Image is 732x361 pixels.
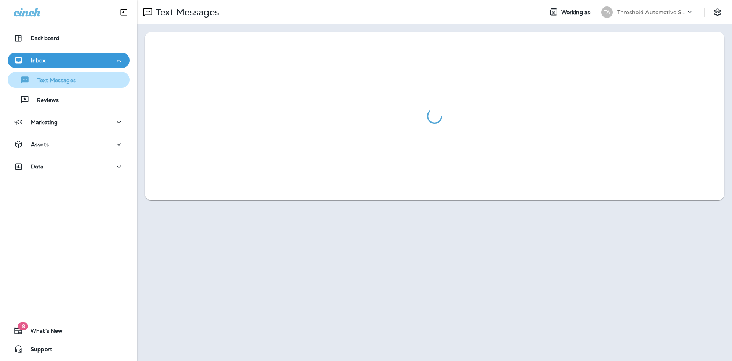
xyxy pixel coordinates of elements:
[8,159,130,174] button: Data
[113,5,135,20] button: Collapse Sidebar
[31,119,58,125] p: Marketing
[31,141,49,147] p: Assets
[29,97,59,104] p: Reviews
[617,9,686,15] p: Threshold Automotive Service dba Grease Monkey
[8,342,130,357] button: Support
[30,77,76,84] p: Text Messages
[711,5,724,19] button: Settings
[601,6,613,18] div: TA
[8,72,130,88] button: Text Messages
[8,31,130,46] button: Dashboard
[23,328,63,337] span: What's New
[152,6,219,18] p: Text Messages
[8,323,130,338] button: 19What's New
[18,322,28,330] span: 19
[8,115,130,130] button: Marketing
[31,57,45,63] p: Inbox
[30,35,59,41] p: Dashboard
[8,53,130,68] button: Inbox
[561,9,594,16] span: Working as:
[8,137,130,152] button: Assets
[8,92,130,108] button: Reviews
[31,164,44,170] p: Data
[23,346,52,355] span: Support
